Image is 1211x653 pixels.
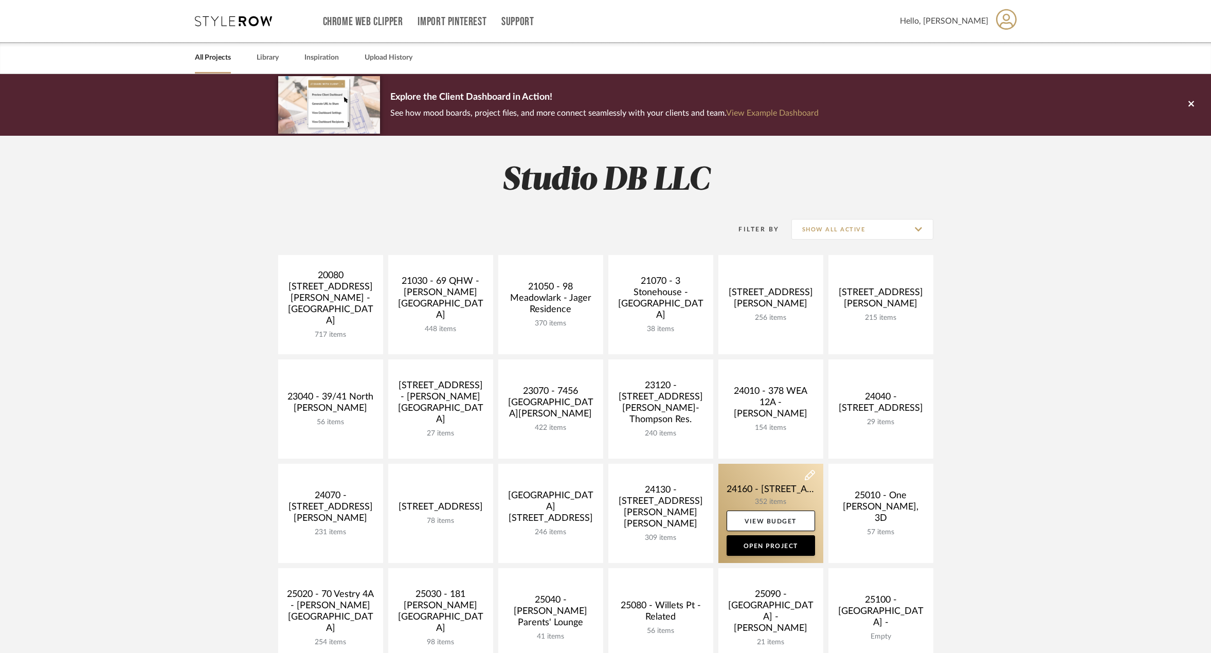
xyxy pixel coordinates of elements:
h2: Studio DB LLC [236,161,976,200]
a: All Projects [195,51,231,65]
a: Open Project [727,535,815,556]
div: 370 items [507,319,595,328]
div: 25020 - 70 Vestry 4A - [PERSON_NAME][GEOGRAPHIC_DATA] [286,589,375,638]
div: 23070 - 7456 [GEOGRAPHIC_DATA][PERSON_NAME] [507,386,595,424]
div: 25100 - [GEOGRAPHIC_DATA] - [837,594,925,632]
div: 215 items [837,314,925,322]
div: 21050 - 98 Meadowlark - Jager Residence [507,281,595,319]
div: 154 items [727,424,815,432]
div: [STREET_ADDRESS] [396,501,485,517]
div: 57 items [837,528,925,537]
div: 448 items [396,325,485,334]
div: 25090 - [GEOGRAPHIC_DATA] - [PERSON_NAME] [727,589,815,638]
div: 240 items [617,429,705,438]
div: 24130 - [STREET_ADDRESS][PERSON_NAME][PERSON_NAME] [617,484,705,534]
div: 98 items [396,638,485,647]
div: 78 items [396,517,485,525]
div: 25040 - [PERSON_NAME] Parents' Lounge [507,594,595,632]
div: 20080 [STREET_ADDRESS][PERSON_NAME] - [GEOGRAPHIC_DATA] [286,270,375,331]
a: Upload History [365,51,412,65]
div: 231 items [286,528,375,537]
div: 309 items [617,534,705,542]
div: 254 items [286,638,375,647]
div: 23120 - [STREET_ADDRESS][PERSON_NAME]-Thompson Res. [617,380,705,429]
div: 56 items [286,418,375,427]
a: Chrome Web Clipper [323,17,403,26]
div: 41 items [507,632,595,641]
a: Support [501,17,534,26]
div: 422 items [507,424,595,432]
a: Import Pinterest [418,17,486,26]
a: View Example Dashboard [726,109,819,117]
div: 25080 - Willets Pt - Related [617,600,705,627]
div: 21070 - 3 Stonehouse - [GEOGRAPHIC_DATA] [617,276,705,325]
div: Empty [837,632,925,641]
div: 24040 - [STREET_ADDRESS] [837,391,925,418]
div: 21030 - 69 QHW - [PERSON_NAME][GEOGRAPHIC_DATA] [396,276,485,325]
div: [STREET_ADDRESS][PERSON_NAME] [727,287,815,314]
div: 25010 - One [PERSON_NAME], 3D [837,490,925,528]
div: 56 items [617,627,705,636]
div: 24070 - [STREET_ADDRESS][PERSON_NAME] [286,490,375,528]
div: 23040 - 39/41 North [PERSON_NAME] [286,391,375,418]
a: Library [257,51,279,65]
div: 256 items [727,314,815,322]
a: Inspiration [304,51,339,65]
div: 717 items [286,331,375,339]
div: 25030 - 181 [PERSON_NAME][GEOGRAPHIC_DATA] [396,589,485,638]
div: 29 items [837,418,925,427]
div: 27 items [396,429,485,438]
p: Explore the Client Dashboard in Action! [390,89,819,106]
div: [STREET_ADDRESS][PERSON_NAME] [837,287,925,314]
a: View Budget [727,511,815,531]
img: d5d033c5-7b12-40c2-a960-1ecee1989c38.png [278,76,380,133]
div: [STREET_ADDRESS] - [PERSON_NAME][GEOGRAPHIC_DATA] [396,380,485,429]
span: Hello, [PERSON_NAME] [900,15,988,27]
div: Filter By [726,224,780,234]
div: 246 items [507,528,595,537]
div: 24010 - 378 WEA 12A - [PERSON_NAME] [727,386,815,424]
div: 21 items [727,638,815,647]
p: See how mood boards, project files, and more connect seamlessly with your clients and team. [390,106,819,120]
div: [GEOGRAPHIC_DATA][STREET_ADDRESS] [507,490,595,528]
div: 38 items [617,325,705,334]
